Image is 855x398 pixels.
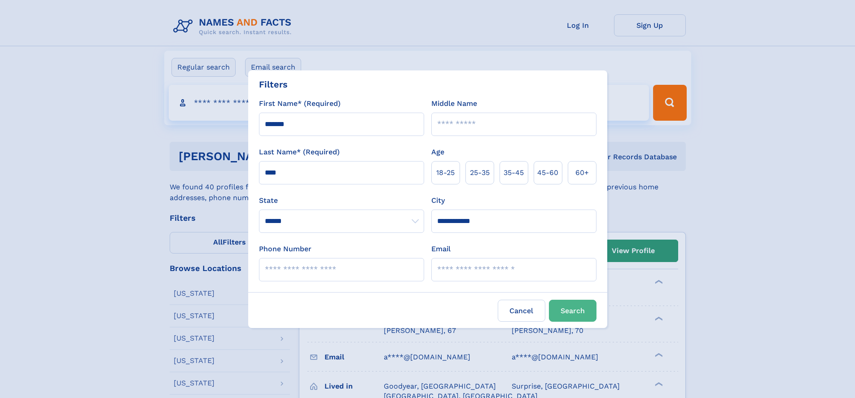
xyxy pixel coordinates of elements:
span: 18‑25 [436,167,455,178]
div: Filters [259,78,288,91]
label: Phone Number [259,244,311,254]
label: Cancel [498,300,545,322]
span: 60+ [575,167,589,178]
label: Age [431,147,444,157]
span: 45‑60 [537,167,558,178]
label: Middle Name [431,98,477,109]
span: 35‑45 [504,167,524,178]
span: 25‑35 [470,167,490,178]
label: State [259,195,424,206]
label: City [431,195,445,206]
label: Last Name* (Required) [259,147,340,157]
button: Search [549,300,596,322]
label: Email [431,244,451,254]
label: First Name* (Required) [259,98,341,109]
